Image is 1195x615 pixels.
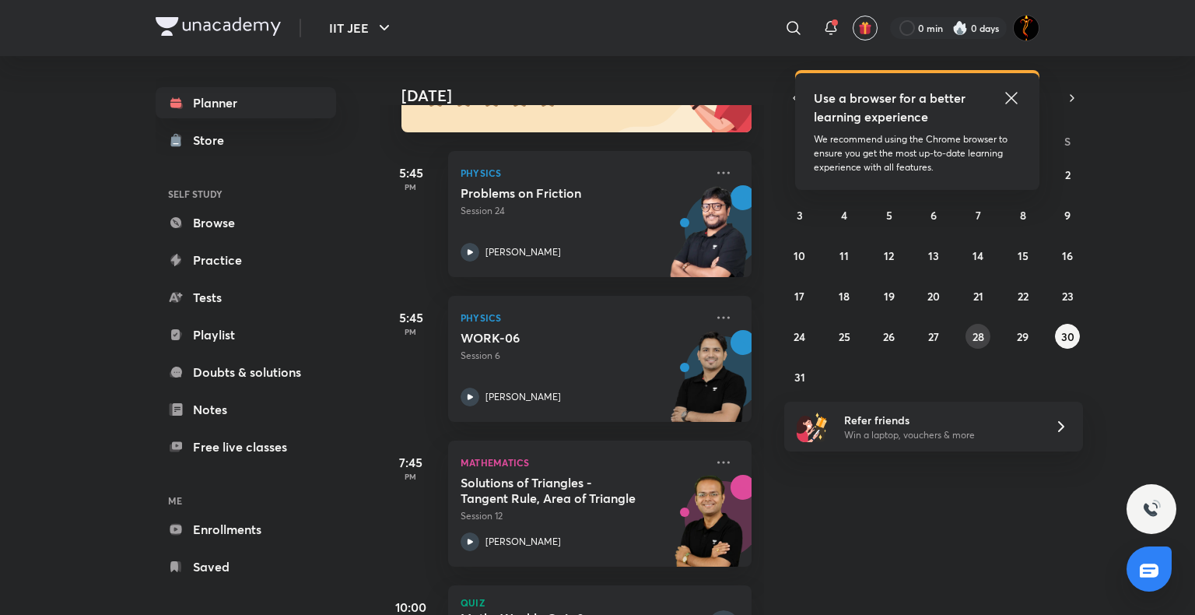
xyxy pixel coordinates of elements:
button: August 19, 2025 [877,283,902,308]
abbr: August 12, 2025 [884,248,894,263]
p: [PERSON_NAME] [485,245,561,259]
button: August 7, 2025 [965,202,990,227]
abbr: August 15, 2025 [1018,248,1029,263]
p: PM [380,182,442,192]
img: unacademy [666,185,752,293]
button: August 29, 2025 [1011,324,1036,349]
h6: SELF STUDY [156,181,336,207]
p: Mathematics [461,453,705,472]
p: [PERSON_NAME] [485,535,561,549]
button: August 17, 2025 [787,283,812,308]
a: Store [156,125,336,156]
button: August 28, 2025 [965,324,990,349]
abbr: August 22, 2025 [1018,289,1029,304]
button: August 5, 2025 [877,202,902,227]
h5: 5:45 [380,308,442,327]
button: August 27, 2025 [921,324,946,349]
button: avatar [853,16,878,40]
abbr: August 17, 2025 [794,289,804,304]
p: PM [380,472,442,481]
img: Company Logo [156,17,281,36]
button: August 10, 2025 [787,243,812,268]
button: August 20, 2025 [921,283,946,308]
p: Session 12 [461,509,705,523]
h4: [DATE] [401,86,767,105]
img: streak [952,20,968,36]
a: Practice [156,244,336,276]
button: August 4, 2025 [832,202,857,227]
a: Playlist [156,319,336,350]
p: Session 6 [461,349,705,363]
abbr: August 14, 2025 [972,248,983,263]
a: Tests [156,282,336,313]
abbr: August 8, 2025 [1020,208,1026,223]
abbr: August 30, 2025 [1061,329,1074,344]
a: Doubts & solutions [156,357,336,388]
p: PM [380,327,442,336]
abbr: Saturday [1064,134,1071,149]
abbr: August 31, 2025 [794,370,805,385]
img: Sarveshwar Jha [1013,15,1039,41]
button: August 22, 2025 [1011,283,1036,308]
div: Store [193,131,233,149]
button: August 18, 2025 [832,283,857,308]
abbr: August 25, 2025 [839,329,850,344]
abbr: August 28, 2025 [972,329,984,344]
abbr: August 16, 2025 [1062,248,1073,263]
p: Physics [461,308,705,327]
abbr: August 18, 2025 [839,289,850,304]
h5: WORK-06 [461,330,654,346]
p: [PERSON_NAME] [485,390,561,404]
h5: Solutions of Triangles - Tangent Rule, Area of Triangle [461,475,654,506]
abbr: August 2, 2025 [1065,167,1071,182]
abbr: August 6, 2025 [930,208,937,223]
button: August 9, 2025 [1055,202,1080,227]
a: Free live classes [156,431,336,462]
button: IIT JEE [320,12,403,44]
button: August 23, 2025 [1055,283,1080,308]
a: Notes [156,394,336,425]
a: Saved [156,551,336,582]
h5: Problems on Friction [461,185,654,201]
a: Enrollments [156,514,336,545]
button: August 15, 2025 [1011,243,1036,268]
p: Physics [461,163,705,182]
img: referral [797,411,828,442]
button: August 26, 2025 [877,324,902,349]
button: August 8, 2025 [1011,202,1036,227]
abbr: August 29, 2025 [1017,329,1029,344]
a: Planner [156,87,336,118]
abbr: August 13, 2025 [928,248,939,263]
abbr: August 24, 2025 [794,329,805,344]
button: August 31, 2025 [787,364,812,389]
abbr: August 3, 2025 [797,208,803,223]
abbr: August 19, 2025 [884,289,895,304]
h6: ME [156,487,336,514]
button: August 16, 2025 [1055,243,1080,268]
a: Browse [156,207,336,238]
button: August 25, 2025 [832,324,857,349]
h5: 7:45 [380,453,442,472]
button: August 30, 2025 [1055,324,1080,349]
abbr: August 11, 2025 [839,248,849,263]
abbr: August 21, 2025 [973,289,983,304]
abbr: August 26, 2025 [883,329,895,344]
button: August 2, 2025 [1055,162,1080,187]
abbr: August 27, 2025 [928,329,939,344]
button: August 24, 2025 [787,324,812,349]
button: August 3, 2025 [787,202,812,227]
button: August 14, 2025 [965,243,990,268]
h5: Use a browser for a better learning experience [814,89,969,126]
p: We recommend using the Chrome browser to ensure you get the most up-to-date learning experience w... [814,132,1021,174]
button: August 13, 2025 [921,243,946,268]
abbr: August 9, 2025 [1064,208,1071,223]
img: unacademy [666,330,752,438]
abbr: August 20, 2025 [927,289,940,304]
img: unacademy [666,475,752,582]
p: Win a laptop, vouchers & more [844,428,1036,442]
p: Quiz [461,598,739,607]
button: August 6, 2025 [921,202,946,227]
abbr: August 7, 2025 [976,208,981,223]
button: August 21, 2025 [965,283,990,308]
h5: 5:45 [380,163,442,182]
